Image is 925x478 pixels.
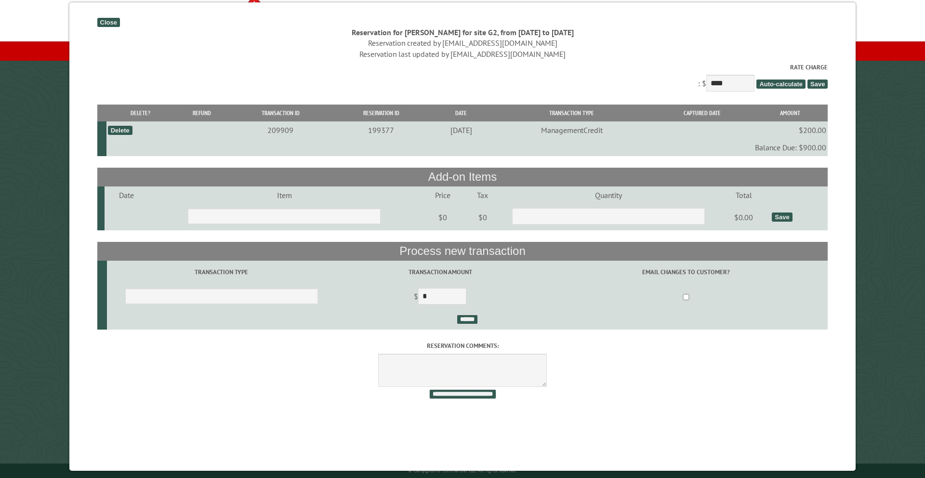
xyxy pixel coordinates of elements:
[108,126,132,135] div: Delete
[491,121,651,139] td: ManagementCredit
[174,105,229,121] th: Refund
[97,341,828,350] label: Reservation comments:
[652,105,753,121] th: Captured Date
[546,267,826,277] label: Email changes to customer?
[106,139,828,156] td: Balance Due: $900.00
[229,121,332,139] td: 209909
[149,186,420,204] td: Item
[97,18,120,27] div: Close
[106,105,175,121] th: Delete?
[753,105,828,121] th: Amount
[420,186,465,204] td: Price
[465,186,500,204] td: Tax
[97,27,828,38] div: Reservation for [PERSON_NAME] for site G2, from [DATE] to [DATE]
[97,168,828,186] th: Add-on Items
[807,80,828,89] span: Save
[753,121,828,139] td: $200.00
[97,49,828,59] div: Reservation last updated by [EMAIL_ADDRESS][DOMAIN_NAME]
[105,186,148,204] td: Date
[229,105,332,121] th: Transaction ID
[772,212,792,222] div: Save
[491,105,651,121] th: Transaction Type
[332,105,430,121] th: Reservation ID
[332,121,430,139] td: 199377
[336,284,544,311] td: $
[97,38,828,48] div: Reservation created by [EMAIL_ADDRESS][DOMAIN_NAME]
[97,242,828,260] th: Process new transaction
[431,105,492,121] th: Date
[717,186,770,204] td: Total
[97,63,828,94] div: : $
[108,267,335,277] label: Transaction Type
[97,63,828,72] label: Rate Charge
[465,204,500,231] td: $0
[756,80,806,89] span: Auto-calculate
[500,186,717,204] td: Quantity
[338,267,543,277] label: Transaction Amount
[420,204,465,231] td: $0
[717,204,770,231] td: $0.00
[431,121,492,139] td: [DATE]
[408,467,517,474] small: © Campground Commander LLC. All rights reserved.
